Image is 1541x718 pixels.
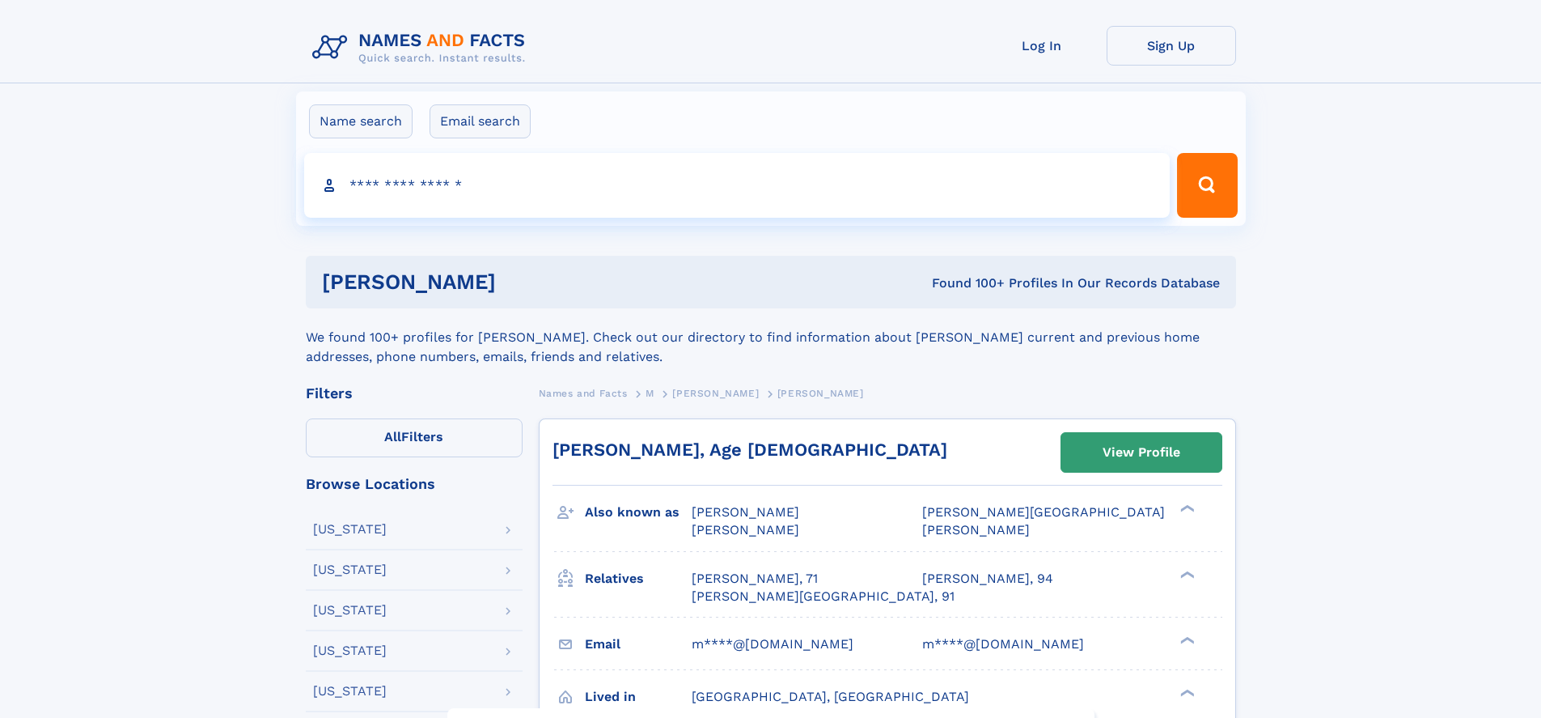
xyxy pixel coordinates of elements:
[922,522,1030,537] span: [PERSON_NAME]
[313,685,387,698] div: [US_STATE]
[1177,153,1237,218] button: Search Button
[1103,434,1180,471] div: View Profile
[777,388,864,399] span: [PERSON_NAME]
[306,418,523,457] label: Filters
[306,308,1236,367] div: We found 100+ profiles for [PERSON_NAME]. Check out our directory to find information about [PERS...
[313,644,387,657] div: [US_STATE]
[692,504,799,520] span: [PERSON_NAME]
[692,570,818,588] a: [PERSON_NAME], 71
[306,386,523,401] div: Filters
[672,383,759,403] a: [PERSON_NAME]
[713,274,1220,292] div: Found 100+ Profiles In Our Records Database
[304,153,1171,218] input: search input
[384,429,401,444] span: All
[309,104,413,138] label: Name search
[977,26,1107,66] a: Log In
[1176,687,1196,698] div: ❯
[585,565,692,593] h3: Relatives
[1176,569,1196,580] div: ❯
[313,523,387,536] div: [US_STATE]
[1176,635,1196,645] div: ❯
[313,563,387,576] div: [US_STATE]
[322,272,714,292] h1: [PERSON_NAME]
[585,683,692,711] h3: Lived in
[646,388,654,399] span: M
[313,604,387,617] div: [US_STATE]
[539,383,628,403] a: Names and Facts
[922,570,1053,588] a: [PERSON_NAME], 94
[1061,433,1221,472] a: View Profile
[585,499,692,526] h3: Also known as
[692,588,955,605] a: [PERSON_NAME][GEOGRAPHIC_DATA], 91
[692,689,969,704] span: [GEOGRAPHIC_DATA], [GEOGRAPHIC_DATA]
[692,522,799,537] span: [PERSON_NAME]
[646,383,654,403] a: M
[552,440,947,460] a: [PERSON_NAME], Age [DEMOGRAPHIC_DATA]
[306,477,523,491] div: Browse Locations
[922,504,1165,520] span: [PERSON_NAME][GEOGRAPHIC_DATA]
[430,104,531,138] label: Email search
[585,631,692,658] h3: Email
[1107,26,1236,66] a: Sign Up
[1176,503,1196,514] div: ❯
[672,388,759,399] span: [PERSON_NAME]
[306,26,539,70] img: Logo Names and Facts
